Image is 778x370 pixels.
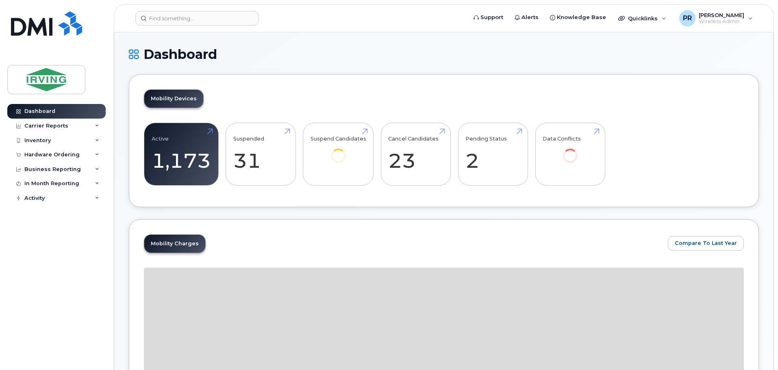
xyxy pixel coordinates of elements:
a: Mobility Devices [144,90,203,108]
a: Mobility Charges [144,235,205,253]
button: Compare To Last Year [668,236,744,251]
a: Pending Status 2 [465,128,520,181]
span: Compare To Last Year [675,239,737,247]
a: Cancel Candidates 23 [388,128,443,181]
a: Suspended 31 [233,128,288,181]
a: Suspend Candidates [311,128,366,174]
a: Active 1,173 [152,128,211,181]
h1: Dashboard [129,47,759,61]
a: Data Conflicts [543,128,598,174]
